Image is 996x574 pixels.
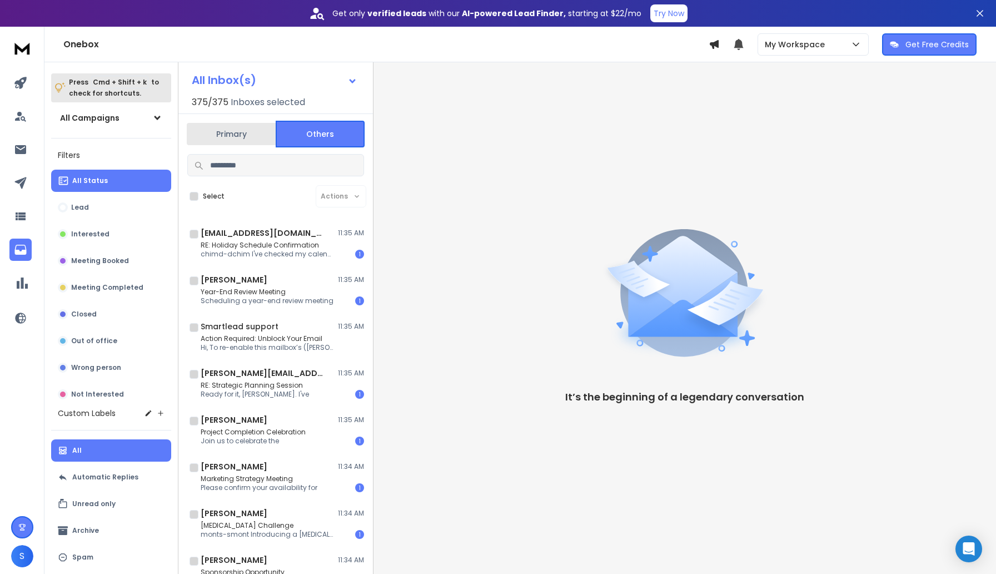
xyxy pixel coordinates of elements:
[882,33,977,56] button: Get Free Credits
[71,310,97,319] p: Closed
[355,390,364,399] div: 1
[71,203,89,212] p: Lead
[58,408,116,419] h3: Custom Labels
[71,256,129,265] p: Meeting Booked
[355,250,364,259] div: 1
[231,96,305,109] h3: Inboxes selected
[332,8,641,19] p: Get only with our starting at $22/mo
[201,274,267,285] h1: [PERSON_NAME]
[51,357,171,379] button: Wrong person
[51,330,171,352] button: Out of office
[51,107,171,129] button: All Campaigns
[338,322,364,331] p: 11:35 AM
[187,122,276,146] button: Primary
[201,530,334,539] p: monts-smont Introducing a [MEDICAL_DATA]
[276,121,365,147] button: Others
[201,296,333,305] p: Scheduling a year-end review meeting
[905,39,969,50] p: Get Free Credits
[201,461,267,472] h1: [PERSON_NAME]
[338,556,364,565] p: 11:34 AM
[338,275,364,284] p: 11:35 AM
[201,250,334,259] p: chimd-dchim I've checked my calendar
[201,428,306,437] p: Project Completion Celebration
[51,466,171,488] button: Automatic Replies
[201,390,309,399] p: Ready for it, [PERSON_NAME]. I've
[51,546,171,568] button: Spam
[201,368,323,379] h1: [PERSON_NAME][EMAIL_ADDRESS][PERSON_NAME][DOMAIN_NAME]
[201,521,334,530] p: [MEDICAL_DATA] Challenge
[192,75,256,86] h1: All Inbox(s)
[338,509,364,518] p: 11:34 AM
[51,303,171,325] button: Closed
[367,8,426,19] strong: verified leads
[201,321,278,332] h1: Smartlead support
[72,553,93,562] p: Spam
[51,147,171,163] h3: Filters
[51,250,171,272] button: Meeting Booked
[338,369,364,378] p: 11:35 AM
[51,196,171,219] button: Lead
[71,337,117,345] p: Out of office
[955,536,982,562] div: Open Intercom Messenger
[201,227,323,239] h1: [EMAIL_ADDRESS][DOMAIN_NAME]
[192,96,228,109] span: 375 / 375
[91,76,148,88] span: Cmd + Shift + k
[11,545,33,567] button: S
[63,38,709,51] h1: Onebox
[565,389,804,405] p: It’s the beginning of a legendary conversation
[201,241,334,250] p: RE: Holiday Schedule Confirmation
[72,446,82,455] p: All
[201,343,334,352] p: Hi, To re-enable this mailbox’s ([PERSON_NAME][EMAIL_ADDRESS][PERSON_NAME][DOMAIN_NAME])
[51,276,171,299] button: Meeting Completed
[71,283,143,292] p: Meeting Completed
[71,230,109,239] p: Interested
[51,223,171,245] button: Interested
[355,530,364,539] div: 1
[11,38,33,58] img: logo
[654,8,684,19] p: Try Now
[355,296,364,305] div: 1
[69,77,159,99] p: Press to check for shortcuts.
[51,493,171,515] button: Unread only
[201,334,334,343] p: Action Required: Unblock Your Email
[71,363,121,372] p: Wrong person
[51,170,171,192] button: All Status
[201,288,333,296] p: Year-End Review Meeting
[765,39,829,50] p: My Workspace
[51,383,171,405] button: Not Interested
[51,439,171,462] button: All
[201,381,309,390] p: RE: Strategic Planning Session
[60,112,119,123] h1: All Campaigns
[72,526,99,535] p: Archive
[201,414,267,425] h1: [PERSON_NAME]
[462,8,566,19] strong: AI-powered Lead Finder,
[51,519,171,542] button: Archive
[72,499,116,508] p: Unread only
[355,437,364,446] div: 1
[72,176,108,185] p: All Status
[203,192,225,201] label: Select
[355,483,364,492] div: 1
[183,69,366,91] button: All Inbox(s)
[338,462,364,471] p: 11:34 AM
[201,508,267,519] h1: [PERSON_NAME]
[338,229,364,237] p: 11:35 AM
[338,415,364,424] p: 11:35 AM
[72,473,138,482] p: Automatic Replies
[201,555,267,566] h1: [PERSON_NAME]
[71,390,124,399] p: Not Interested
[201,483,317,492] p: Please confirm your availability for
[650,4,688,22] button: Try Now
[201,437,306,446] p: Join us to celebrate the
[201,474,317,483] p: Marketing Strategy Meeting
